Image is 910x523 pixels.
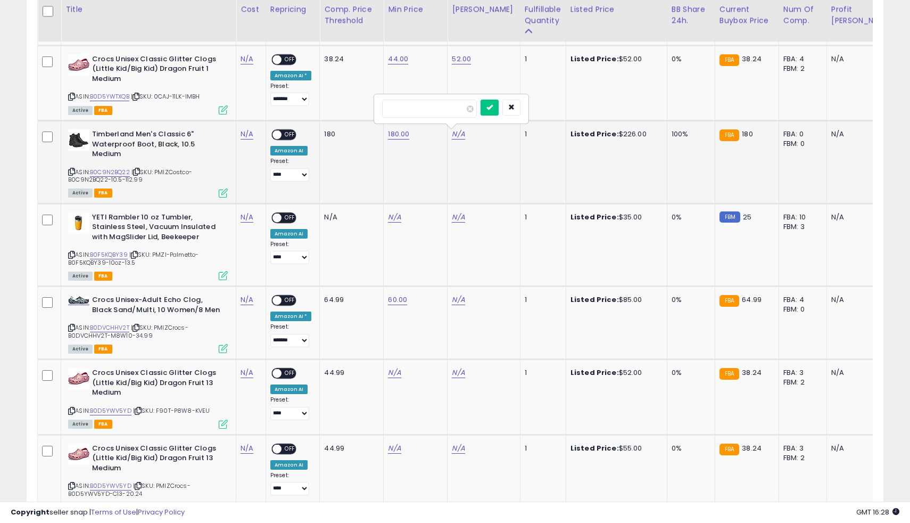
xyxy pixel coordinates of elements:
[68,323,188,339] span: | SKU: PMIZCrocs-B0DVCHHV2T-M8W10-34.99
[92,129,221,162] b: Timberland Men's Classic 6" Waterproof Boot, Black, 10.5 Medium
[11,508,185,518] div: seller snap | |
[65,4,231,15] div: Title
[90,406,131,415] a: B0D5YWV5YD
[570,295,659,305] div: $85.00
[94,106,112,115] span: FBA
[742,367,762,378] span: 38.24
[68,272,93,281] span: All listings currently available for purchase on Amazon
[783,305,818,314] div: FBM: 0
[742,54,762,64] span: 38.24
[388,367,401,378] a: N/A
[94,345,112,354] span: FBA
[68,54,228,113] div: ASIN:
[831,295,891,305] div: N/A
[783,378,818,387] div: FBM: 2
[783,64,818,73] div: FBM: 2
[270,323,312,347] div: Preset:
[68,368,89,389] img: 51C65L6E+KL._SL40_.jpg
[68,129,89,151] img: 31wUjG0aGJL._SL40_.jpg
[452,295,465,305] a: N/A
[324,444,375,453] div: 44.99
[831,368,891,378] div: N/A
[92,368,221,401] b: Crocs Unisex Classic Glitter Clogs (Little Kid/Big Kid) Dragon Fruit 13 Medium
[570,444,659,453] div: $55.00
[719,211,740,223] small: FBM
[525,213,558,222] div: 1
[743,212,751,222] span: 25
[68,295,228,352] div: ASIN:
[92,295,221,317] b: Crocs Unisex-Adult Echo Clog, Black Sand/Multi, 10 Women/8 Men
[270,146,308,156] div: Amazon AI
[570,129,659,139] div: $226.00
[90,92,129,101] a: B0D5YWTXQB
[282,369,299,378] span: OFF
[68,420,93,429] span: All listings currently available for purchase on Amazon
[68,444,228,511] div: ASIN:
[742,295,762,305] span: 64.99
[324,54,375,64] div: 38.24
[270,472,312,496] div: Preset:
[324,295,375,305] div: 64.99
[831,4,895,26] div: Profit [PERSON_NAME]
[92,444,221,476] b: Crocs Unisex Classic Glitter Clogs (Little Kid/Big Kid) Dragon Fruit 13 Medium
[282,213,299,222] span: OFF
[270,241,312,265] div: Preset:
[241,54,253,64] a: N/A
[270,312,312,321] div: Amazon AI *
[525,368,558,378] div: 1
[94,189,112,198] span: FBA
[831,54,891,64] div: N/A
[270,158,312,182] div: Preset:
[783,129,818,139] div: FBA: 0
[719,368,739,380] small: FBA
[131,92,200,101] span: | SKU: 0CAJ-11LK-IMBH
[672,295,707,305] div: 0%
[270,71,312,80] div: Amazon AI *
[241,443,253,454] a: N/A
[388,212,401,223] a: N/A
[570,4,663,15] div: Listed Price
[138,507,185,517] a: Privacy Policy
[68,213,228,280] div: ASIN:
[270,396,312,420] div: Preset:
[68,54,89,76] img: 51C65L6E+KL._SL40_.jpg
[241,367,253,378] a: N/A
[68,129,228,197] div: ASIN:
[831,444,891,453] div: N/A
[94,272,112,281] span: FBA
[525,54,558,64] div: 1
[91,507,136,517] a: Terms of Use
[570,368,659,378] div: $52.00
[856,507,899,517] span: 2025-10-14 16:28 GMT
[719,4,774,26] div: Current Buybox Price
[742,129,752,139] span: 180
[270,83,312,107] div: Preset:
[68,345,93,354] span: All listings currently available for purchase on Amazon
[68,213,89,234] img: 31F8XFeUJKL._SL40_.jpg
[68,189,93,198] span: All listings currently available for purchase on Amazon
[90,250,128,259] a: B0F5KQBY39
[525,129,558,139] div: 1
[570,367,619,378] b: Listed Price:
[719,129,739,141] small: FBA
[672,54,707,64] div: 0%
[452,4,515,15] div: [PERSON_NAME]
[719,54,739,66] small: FBA
[282,130,299,140] span: OFF
[92,213,221,245] b: YETI Rambler 10 oz Tumbler, Stainless Steel, Vacuum Insulated with MagSlider Lid, Beekeeper
[742,443,762,453] span: 38.24
[68,250,198,266] span: | SKU: PMZI-Palmetto-B0F5KQBY39-10oz-13.5
[719,444,739,455] small: FBA
[241,4,261,15] div: Cost
[241,129,253,140] a: N/A
[282,55,299,64] span: OFF
[282,296,299,305] span: OFF
[672,129,707,139] div: 100%
[672,368,707,378] div: 0%
[570,54,659,64] div: $52.00
[452,367,465,378] a: N/A
[831,129,891,139] div: N/A
[90,481,131,491] a: B0D5YWV5YD
[719,295,739,307] small: FBA
[388,443,401,454] a: N/A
